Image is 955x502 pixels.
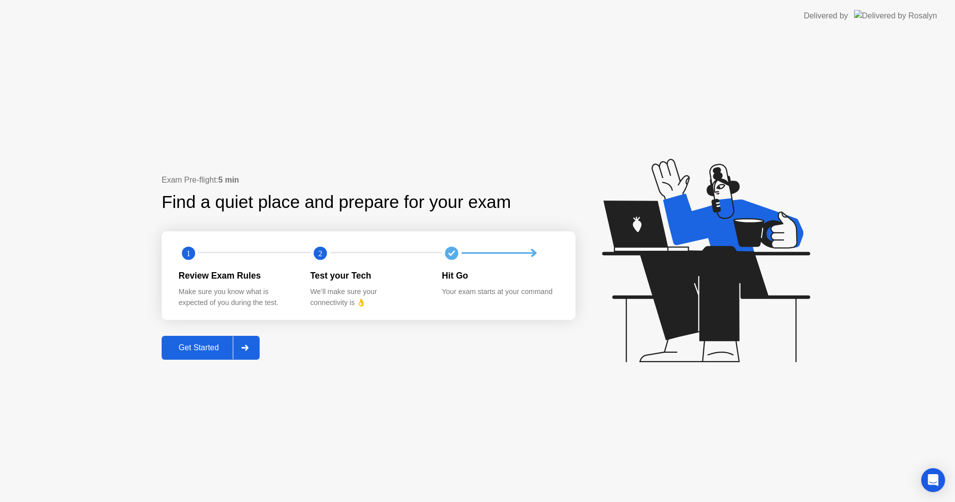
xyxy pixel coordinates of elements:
div: Exam Pre-flight: [162,174,575,186]
div: Get Started [165,343,233,352]
div: Find a quiet place and prepare for your exam [162,189,512,215]
div: Your exam starts at your command [442,287,558,298]
text: 2 [318,248,322,258]
div: Open Intercom Messenger [921,468,945,492]
div: Test your Tech [310,269,426,282]
div: Review Exam Rules [179,269,294,282]
div: We’ll make sure your connectivity is 👌 [310,287,426,308]
b: 5 min [218,176,239,184]
div: Delivered by [804,10,848,22]
div: Hit Go [442,269,558,282]
text: 1 [187,248,191,258]
img: Delivered by Rosalyn [854,10,937,21]
div: Make sure you know what is expected of you during the test. [179,287,294,308]
button: Get Started [162,336,260,360]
